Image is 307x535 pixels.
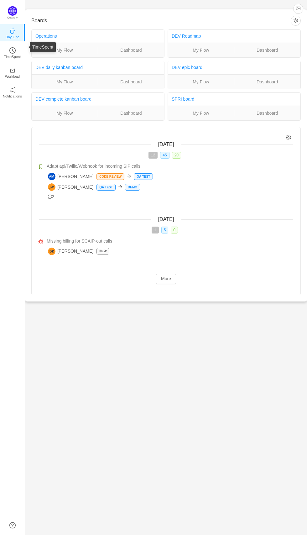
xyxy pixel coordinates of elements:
span: 20 [172,152,181,159]
i: icon: arrow-right [118,185,122,189]
a: icon: question-circle [9,522,16,528]
a: My Flow [168,110,234,117]
span: Missing billing for SCAIP-out calls [47,238,112,244]
p: TimeSpent [4,54,21,60]
a: My Flow [168,78,234,85]
a: DEV epic board [172,65,202,70]
p: QA Test [97,184,115,190]
span: [DATE] [158,217,174,222]
p: QA Test [134,174,153,180]
i: icon: clock-circle [9,47,16,54]
a: icon: clock-circleTimeSpent [9,49,16,55]
span: 2 [48,195,54,199]
i: icon: setting [286,135,291,140]
p: Quantify [7,16,18,20]
a: Missing billing for SCAIP-out calls [47,238,293,244]
span: [PERSON_NAME] [48,183,93,191]
span: [PERSON_NAME] [48,248,93,255]
p: Demo [125,184,140,190]
i: icon: message [48,195,52,199]
p: New [97,248,109,254]
span: Adapt api/Twilio/Webhook for incoming SIP calls [47,163,140,170]
i: icon: arrow-right [127,174,131,178]
a: My Flow [32,110,98,117]
i: icon: inbox [9,67,16,73]
p: Day One [5,34,19,40]
p: Workload [5,74,20,79]
button: icon: setting [291,16,301,26]
a: Dashboard [234,47,301,54]
a: Dashboard [98,47,164,54]
span: 12 [148,152,158,159]
a: My Flow [32,47,98,54]
img: DK [48,248,55,255]
span: [DATE] [158,142,174,147]
a: DEV complete kanban board [35,97,91,102]
a: icon: coffeeDay One [9,29,16,36]
a: Dashboard [98,78,164,85]
span: 5 [161,227,169,233]
a: DEV daily kanban board [35,65,83,70]
i: icon: notification [9,87,16,93]
img: Quantify [8,6,17,16]
a: Dashboard [98,110,164,117]
span: 45 [160,152,169,159]
img: AM [48,173,55,180]
span: [PERSON_NAME] [48,173,93,180]
a: Adapt api/Twilio/Webhook for incoming SIP calls [47,163,293,170]
a: SPRI board [172,97,194,102]
h3: Boards [31,18,291,24]
a: Operations [35,34,57,39]
span: 1 [152,227,159,233]
a: Dashboard [234,78,301,85]
button: More [156,274,176,284]
button: icon: picture [293,4,303,14]
a: icon: inboxWorkload [9,69,16,75]
a: DEV Roadmap [172,34,201,39]
a: icon: notificationNotifications [9,89,16,95]
a: My Flow [168,47,234,54]
p: Code review [97,174,124,180]
a: Dashboard [234,110,301,117]
img: JW [48,183,55,191]
i: icon: coffee [9,28,16,34]
span: 0 [171,227,178,233]
p: Notifications [3,93,22,99]
a: My Flow [32,78,98,85]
